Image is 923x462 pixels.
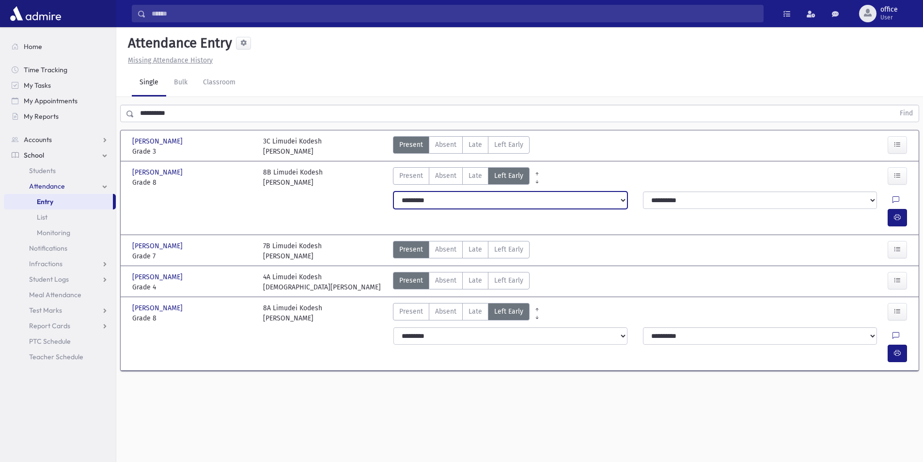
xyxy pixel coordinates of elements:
span: Left Early [494,244,523,255]
a: School [4,147,116,163]
span: Present [399,171,423,181]
span: Late [469,244,482,255]
a: Classroom [195,69,243,96]
a: Home [4,39,116,54]
span: Present [399,275,423,286]
span: Meal Attendance [29,290,81,299]
button: Find [894,105,919,122]
span: Students [29,166,56,175]
span: [PERSON_NAME] [132,272,185,282]
a: My Tasks [4,78,116,93]
span: Home [24,42,42,51]
span: My Tasks [24,81,51,90]
span: Student Logs [29,275,69,284]
a: Meal Attendance [4,287,116,303]
u: Missing Attendance History [128,56,213,64]
span: Grade 4 [132,282,253,292]
span: Report Cards [29,321,70,330]
span: Present [399,140,423,150]
span: My Reports [24,112,59,121]
a: PTC Schedule [4,334,116,349]
span: Late [469,140,482,150]
a: Single [132,69,166,96]
div: 3C Limudei Kodesh [PERSON_NAME] [263,136,322,157]
span: Left Early [494,306,523,317]
span: Monitoring [37,228,70,237]
span: Late [469,306,482,317]
a: Accounts [4,132,116,147]
a: List [4,209,116,225]
span: Entry [37,197,53,206]
span: Grade 7 [132,251,253,261]
a: Teacher Schedule [4,349,116,365]
span: Absent [435,171,456,181]
a: Time Tracking [4,62,116,78]
div: 8A Limudei Kodesh [PERSON_NAME] [263,303,322,323]
span: Time Tracking [24,65,67,74]
span: Present [399,306,423,317]
div: AttTypes [393,272,530,292]
span: [PERSON_NAME] [132,303,185,313]
span: [PERSON_NAME] [132,167,185,177]
img: AdmirePro [8,4,63,23]
span: Accounts [24,135,52,144]
span: Absent [435,275,456,286]
span: Left Early [494,275,523,286]
h5: Attendance Entry [124,35,232,51]
span: Late [469,171,482,181]
span: office [880,6,898,14]
div: AttTypes [393,167,530,188]
span: School [24,151,44,159]
a: Monitoring [4,225,116,240]
a: Students [4,163,116,178]
span: Grade 8 [132,177,253,188]
span: [PERSON_NAME] [132,136,185,146]
span: Left Early [494,140,523,150]
span: User [880,14,898,21]
a: My Reports [4,109,116,124]
a: Student Logs [4,271,116,287]
span: Test Marks [29,306,62,315]
span: Grade 3 [132,146,253,157]
div: 7B Limudei Kodesh [PERSON_NAME] [263,241,322,261]
div: AttTypes [393,303,530,323]
span: Present [399,244,423,255]
div: 8B Limudei Kodesh [PERSON_NAME] [263,167,323,188]
span: Late [469,275,482,286]
span: My Appointments [24,96,78,105]
input: Search [146,5,763,22]
a: Report Cards [4,318,116,334]
div: AttTypes [393,136,530,157]
span: Absent [435,306,456,317]
a: Missing Attendance History [124,56,213,64]
span: [PERSON_NAME] [132,241,185,251]
span: Grade 8 [132,313,253,323]
span: Left Early [494,171,523,181]
a: Attendance [4,178,116,194]
div: 4A Limudei Kodesh [DEMOGRAPHIC_DATA][PERSON_NAME] [263,272,381,292]
div: AttTypes [393,241,530,261]
a: Entry [4,194,113,209]
span: Absent [435,140,456,150]
span: Notifications [29,244,67,253]
span: Infractions [29,259,63,268]
a: Bulk [166,69,195,96]
span: Attendance [29,182,65,191]
a: Notifications [4,240,116,256]
a: Test Marks [4,303,116,318]
span: List [37,213,47,222]
a: My Appointments [4,93,116,109]
a: Infractions [4,256,116,271]
span: Absent [435,244,456,255]
span: Teacher Schedule [29,352,83,361]
span: PTC Schedule [29,337,71,346]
